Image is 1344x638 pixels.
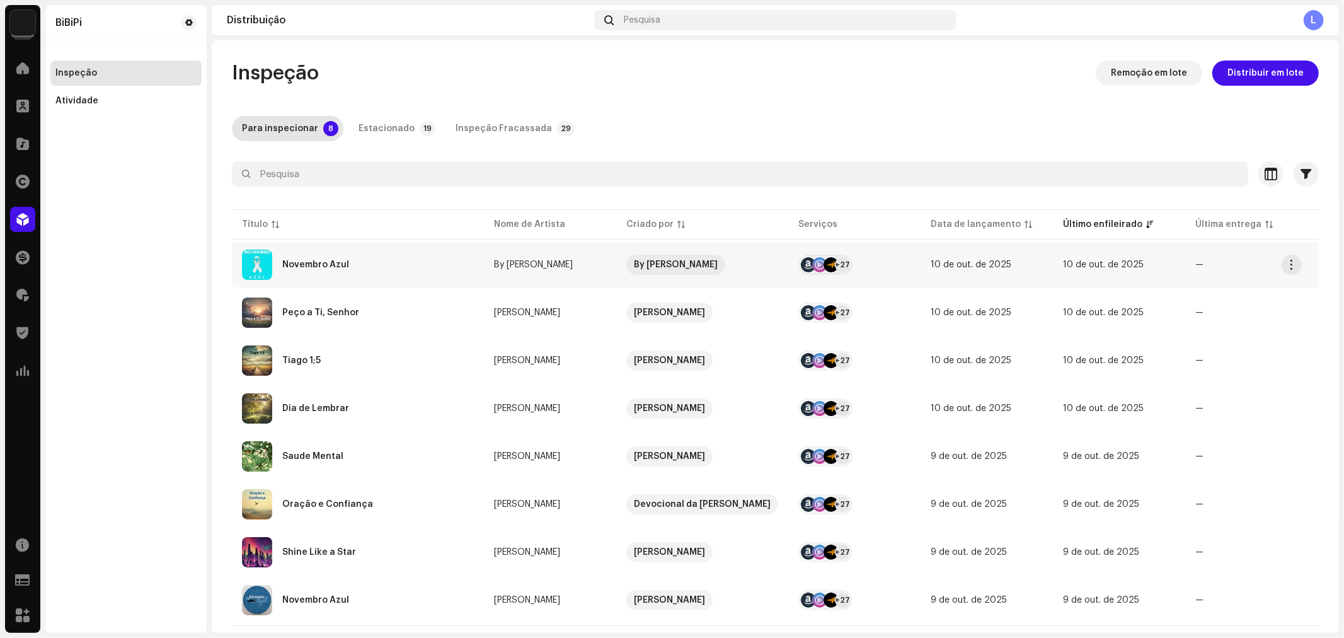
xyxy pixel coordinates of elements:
[634,351,705,371] div: [PERSON_NAME]
[494,308,606,317] span: Ivan Silva
[1304,10,1324,30] div: L
[835,353,850,368] div: +27
[626,446,778,467] span: Eliana Mara
[835,593,850,608] div: +27
[494,548,606,557] span: Rosilene Ferreira
[835,449,850,464] div: +27
[626,303,778,323] span: Ivan Silva
[634,303,705,323] div: [PERSON_NAME]
[931,404,1011,413] span: 10 de out. de 2025
[282,452,343,461] div: Saude Mental
[626,255,778,275] span: By Levi de Oliveira
[1195,500,1203,509] span: —
[359,116,415,141] div: Estacionado
[323,121,338,136] p-badge: 8
[1063,404,1144,413] span: 10 de out. de 2025
[931,500,1007,509] span: 9 de out. de 2025
[55,96,98,106] div: Atividade
[1063,452,1139,461] span: 9 de out. de 2025
[1195,308,1203,317] span: —
[634,542,705,562] div: [PERSON_NAME]
[626,218,674,231] div: Criado por
[835,545,850,560] div: +27
[1063,308,1144,317] span: 10 de out. de 2025
[494,404,560,413] div: [PERSON_NAME]
[1111,61,1187,86] span: Remoção em lote
[242,393,272,424] img: 9771ace6-dc41-47c4-9c82-2df9b2d7ec07
[242,298,272,328] img: 4b45cb67-9691-4f74-a273-3b9e551e4a11
[626,351,778,371] span: Ivan Silva
[242,489,272,519] img: dacb1fa4-37f8-4ee4-b86b-b65258c2c5e8
[282,356,321,365] div: Tiago 1;5
[242,585,272,615] img: 9af1e5ed-0f4a-4515-b5d5-8261cadddeb5
[1063,260,1144,269] span: 10 de out. de 2025
[50,61,202,86] re-m-nav-item: Inspeção
[232,61,319,86] span: Inspeção
[1227,61,1304,86] span: Distribuir em lote
[1063,500,1139,509] span: 9 de out. de 2025
[494,596,560,605] div: [PERSON_NAME]
[232,161,1248,187] input: Pesquisa
[1195,218,1261,231] div: Última entrega
[1195,596,1203,605] span: —
[282,500,373,509] div: Oração e Confiança
[931,356,1011,365] span: 10 de out. de 2025
[931,548,1007,557] span: 9 de out. de 2025
[494,356,560,365] div: [PERSON_NAME]
[494,596,606,605] span: Ivan Silva
[634,446,705,467] div: [PERSON_NAME]
[634,255,718,275] div: By [PERSON_NAME]
[1212,61,1319,86] button: Distribuir em lote
[1063,548,1139,557] span: 9 de out. de 2025
[55,68,97,78] div: Inspeção
[931,308,1011,317] span: 10 de out. de 2025
[242,116,318,141] div: Para inspecionar
[282,260,349,269] div: Novembro Azul
[494,260,606,269] span: By Levi de Oliveira
[227,15,589,25] div: Distribuição
[931,218,1021,231] div: Data de lançamento
[634,494,771,514] div: Devocional da [PERSON_NAME]
[1195,356,1203,365] span: —
[1063,218,1142,231] div: Último enfileirado
[494,356,606,365] span: Ivan Silva
[1063,356,1144,365] span: 10 de out. de 2025
[835,305,850,320] div: +27
[494,500,560,509] div: [PERSON_NAME]
[634,590,705,610] div: [PERSON_NAME]
[835,257,850,272] div: +27
[931,596,1007,605] span: 9 de out. de 2025
[1195,452,1203,461] span: —
[242,345,272,376] img: 84b5189f-d2da-4258-90b9-5dbca4301349
[1195,404,1203,413] span: —
[1063,596,1139,605] span: 9 de out. de 2025
[626,398,778,419] span: Ivan Silva
[1096,61,1202,86] button: Remoção em lote
[634,398,705,419] div: [PERSON_NAME]
[10,10,35,35] img: 8570ccf7-64aa-46bf-9f70-61ee3b8451d8
[494,548,560,557] div: [PERSON_NAME]
[835,401,850,416] div: +27
[835,497,850,512] div: +27
[624,15,660,25] span: Pesquisa
[55,18,82,28] div: BiBiPi
[494,452,606,461] span: Eliana Mara
[1195,548,1203,557] span: —
[282,548,356,557] div: Shine Like a Star
[494,260,573,269] div: By [PERSON_NAME]
[626,542,778,562] span: Rosilene Ferreira
[931,260,1011,269] span: 10 de out. de 2025
[242,250,272,280] img: ee8696fc-2e1f-4e10-90d4-c4eddcffcc86
[282,596,349,605] div: Novembro Azul
[931,452,1007,461] span: 9 de out. de 2025
[626,494,778,514] span: Devocional da Denise
[456,116,552,141] div: Inspeção Fracassada
[557,121,575,136] p-badge: 29
[1195,260,1203,269] span: —
[494,308,560,317] div: [PERSON_NAME]
[242,218,268,231] div: Título
[282,308,359,317] div: Peço a Ti, Senhor
[420,121,435,136] p-badge: 19
[494,404,606,413] span: Ivan Silva
[494,500,606,509] span: Denise Campos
